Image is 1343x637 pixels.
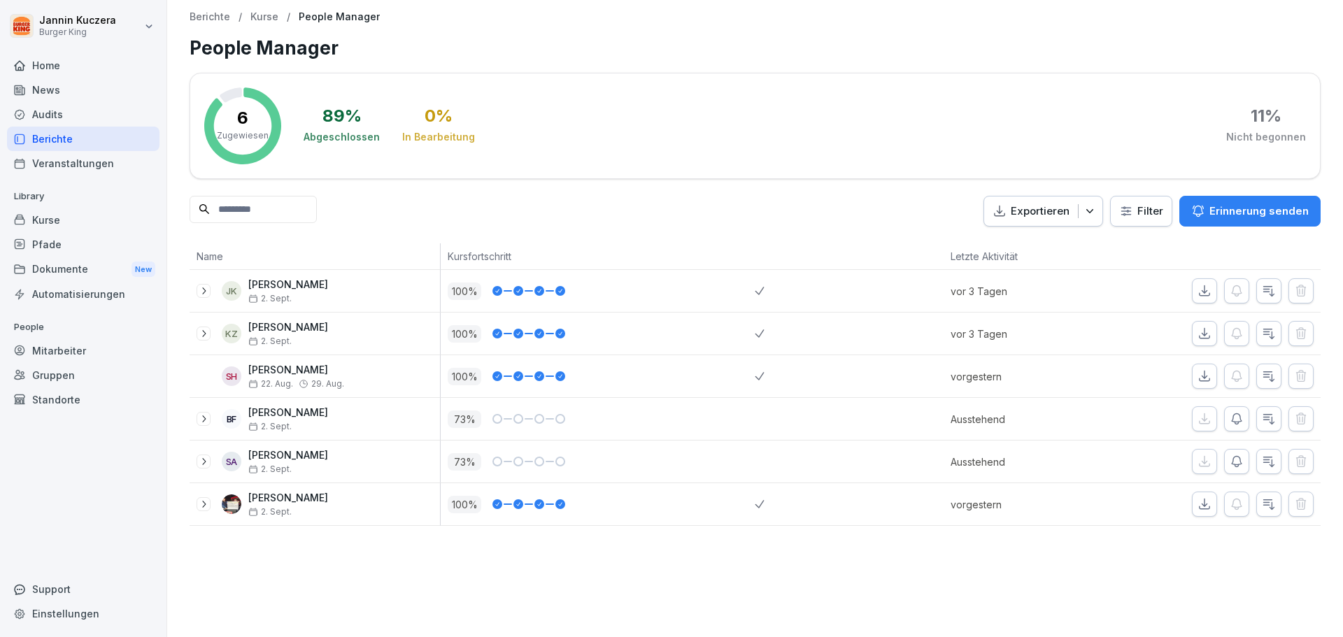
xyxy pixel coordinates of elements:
[7,601,159,626] a: Einstellungen
[983,196,1103,227] button: Exportieren
[222,494,241,514] img: ub37hjqnkufeo164u8jpbnwz.png
[7,387,159,412] a: Standorte
[951,455,1101,469] p: Ausstehend
[7,127,159,151] a: Berichte
[7,577,159,601] div: Support
[222,324,241,343] div: KZ
[250,11,278,23] a: Kurse
[7,102,159,127] a: Audits
[951,369,1101,384] p: vorgestern
[248,464,292,474] span: 2. Sept.
[951,327,1101,341] p: vor 3 Tagen
[237,110,248,127] p: 6
[222,409,241,429] div: BF
[448,410,481,428] p: 73 %
[7,257,159,282] a: DokumenteNew
[222,452,241,471] div: SA
[239,11,242,23] p: /
[190,11,230,23] a: Berichte
[190,34,1321,62] h1: People Manager
[7,232,159,257] a: Pfade
[425,108,453,124] div: 0 %
[7,185,159,208] p: Library
[248,336,292,346] span: 2. Sept.
[951,497,1101,512] p: vorgestern
[311,379,344,389] span: 29. Aug.
[248,407,328,419] p: [PERSON_NAME]
[448,453,481,471] p: 73 %
[951,284,1101,299] p: vor 3 Tagen
[951,249,1094,264] p: Letzte Aktivität
[222,281,241,301] div: JK
[7,257,159,282] div: Dokumente
[197,249,433,264] p: Name
[448,496,481,513] p: 100 %
[1119,204,1163,218] div: Filter
[217,129,269,142] p: Zugewiesen
[222,366,241,386] div: SH
[7,53,159,78] a: Home
[448,249,748,264] p: Kursfortschritt
[7,316,159,338] p: People
[248,294,292,303] span: 2. Sept.
[7,338,159,363] a: Mitarbeiter
[448,325,481,343] p: 100 %
[7,208,159,232] a: Kurse
[39,27,116,37] p: Burger King
[248,450,328,461] p: [PERSON_NAME]
[248,379,293,389] span: 22. Aug.
[248,492,328,504] p: [PERSON_NAME]
[7,151,159,176] a: Veranstaltungen
[248,322,328,334] p: [PERSON_NAME]
[1226,130,1306,144] div: Nicht begonnen
[402,130,475,144] div: In Bearbeitung
[299,11,380,23] p: People Manager
[304,130,380,144] div: Abgeschlossen
[132,262,155,278] div: New
[248,364,344,376] p: [PERSON_NAME]
[287,11,290,23] p: /
[7,78,159,102] a: News
[1209,203,1309,219] p: Erinnerung senden
[1251,108,1281,124] div: 11 %
[1179,196,1321,227] button: Erinnerung senden
[39,15,116,27] p: Jannin Kuczera
[448,282,481,300] p: 100 %
[1111,196,1172,227] button: Filter
[248,422,292,431] span: 2. Sept.
[248,279,328,291] p: [PERSON_NAME]
[248,507,292,517] span: 2. Sept.
[448,368,481,385] p: 100 %
[7,282,159,306] a: Automatisierungen
[951,412,1101,427] p: Ausstehend
[322,108,362,124] div: 89 %
[1011,203,1070,220] p: Exportieren
[7,363,159,387] a: Gruppen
